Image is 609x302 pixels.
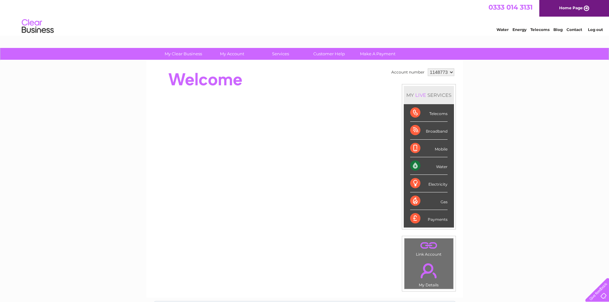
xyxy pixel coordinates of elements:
a: Make A Payment [351,48,404,60]
a: Services [254,48,307,60]
div: Payments [410,210,448,227]
img: logo.png [21,17,54,36]
div: Mobile [410,140,448,157]
td: Account number [390,67,426,78]
div: Clear Business is a trading name of Verastar Limited (registered in [GEOGRAPHIC_DATA] No. 3667643... [154,4,456,31]
div: Broadband [410,122,448,139]
a: . [406,259,452,282]
div: LIVE [414,92,427,98]
div: Electricity [410,175,448,192]
a: Blog [553,27,563,32]
div: Water [410,157,448,175]
td: Link Account [404,238,454,258]
a: Contact [566,27,582,32]
a: Log out [588,27,603,32]
div: Gas [410,192,448,210]
a: Energy [512,27,527,32]
div: MY SERVICES [404,86,454,104]
a: 0333 014 3131 [488,3,533,11]
div: Telecoms [410,104,448,122]
a: Water [496,27,509,32]
a: . [406,240,452,251]
a: My Clear Business [157,48,210,60]
a: Customer Help [303,48,355,60]
a: Telecoms [530,27,550,32]
td: My Details [404,258,454,289]
a: My Account [206,48,258,60]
